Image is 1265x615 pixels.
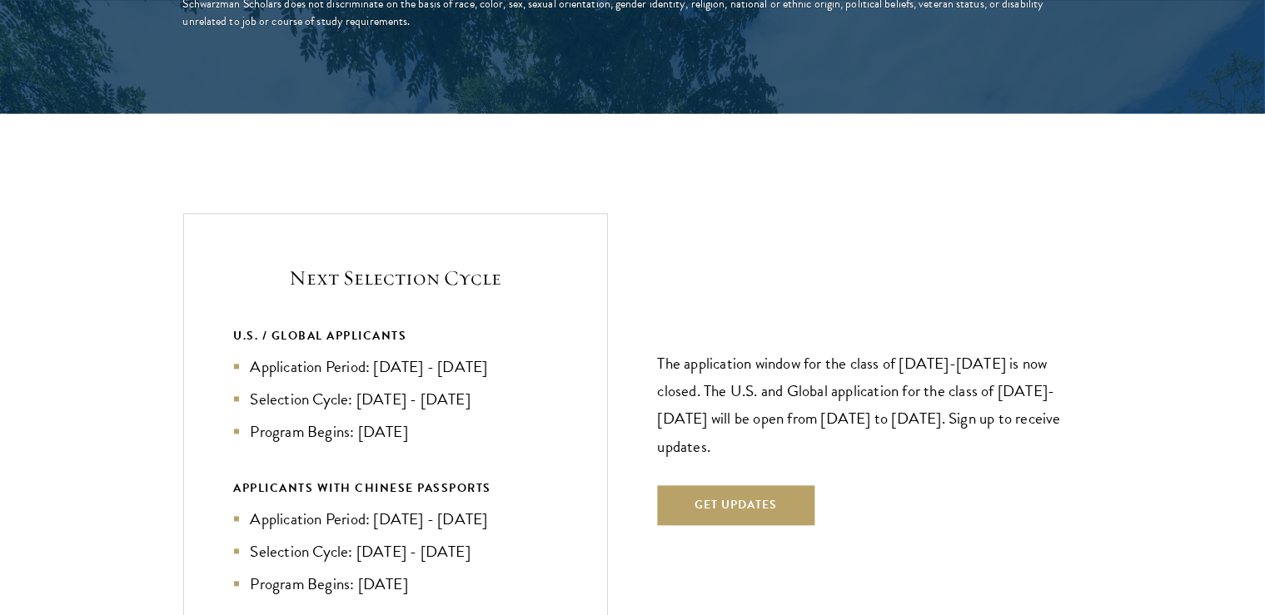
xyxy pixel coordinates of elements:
div: U.S. / GLOBAL APPLICANTS [234,325,557,346]
li: Application Period: [DATE] - [DATE] [234,507,557,531]
li: Program Begins: [DATE] [234,419,557,444]
button: Get Updates [658,485,815,525]
p: The application window for the class of [DATE]-[DATE] is now closed. The U.S. and Global applicat... [658,350,1083,459]
li: Application Period: [DATE] - [DATE] [234,355,557,379]
li: Selection Cycle: [DATE] - [DATE] [234,387,557,411]
h5: Next Selection Cycle [234,264,557,292]
li: Program Begins: [DATE] [234,572,557,596]
div: APPLICANTS WITH CHINESE PASSPORTS [234,478,557,498]
li: Selection Cycle: [DATE] - [DATE] [234,539,557,563]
